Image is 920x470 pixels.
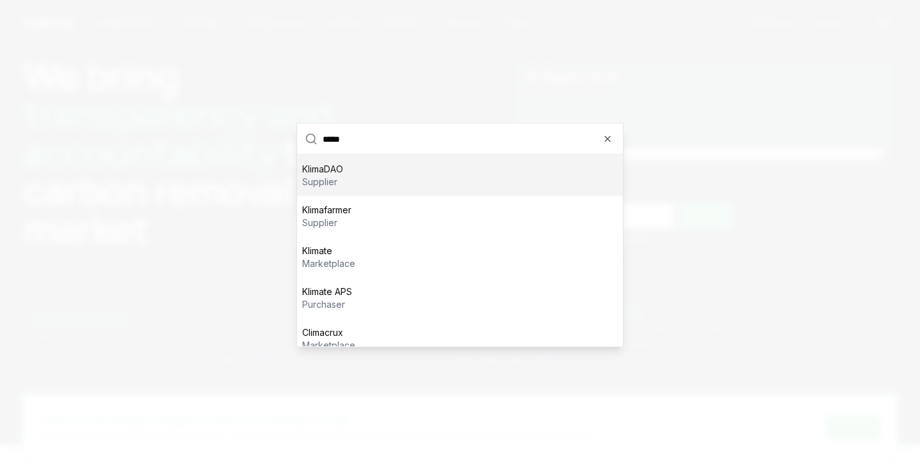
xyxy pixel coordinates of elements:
p: KlimaDAO [302,163,343,176]
p: marketplace [302,339,355,352]
p: Climacrux [302,326,355,339]
p: purchaser [302,298,352,311]
p: supplier [302,176,343,188]
p: Klimafarmer [302,204,351,216]
p: Klimate [302,245,355,257]
p: supplier [302,216,351,229]
p: Klimate APS [302,285,352,298]
p: marketplace [302,257,355,270]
